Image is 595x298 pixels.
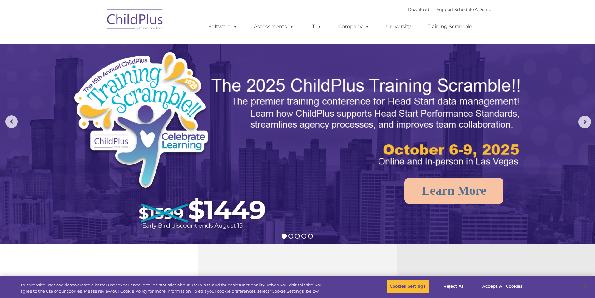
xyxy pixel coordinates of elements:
a: Training Scramble!! [421,20,481,33]
button: Reject All [434,280,474,293]
div: This website uses cookies to create a better user experience, provide statistics about user visit... [20,282,327,294]
a: Learn More [404,178,503,204]
button: Accept All Cookies [479,280,526,293]
a: Assessments [248,20,300,33]
img: ChildPlus by Procare Solutions [104,5,166,36]
a: Software [202,20,244,33]
a: University [380,20,417,33]
a: Download [408,7,429,12]
font: | [408,7,491,12]
button: Close [578,280,592,293]
a: Company [332,20,376,33]
span: Phone number [87,67,113,72]
a: IT [304,20,328,33]
button: Cookies Settings [386,280,429,293]
span: Last name [87,41,106,46]
a: Support [437,7,453,12]
a: Schedule A Demo [454,7,491,12]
